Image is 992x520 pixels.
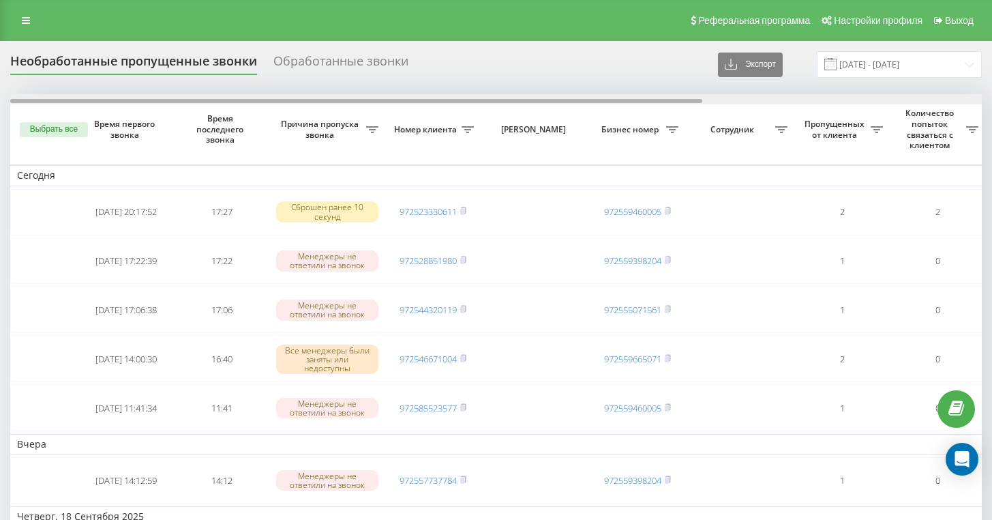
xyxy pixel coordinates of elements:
[89,119,163,140] span: Время первого звонка
[890,189,985,235] td: 2
[604,474,661,487] a: 972559398204
[604,255,661,267] a: 972559398204
[276,345,378,375] div: Все менеджеры были заняты или недоступны
[400,255,457,267] a: 972528851980
[794,189,890,235] td: 2
[801,119,871,140] span: Пропущенных от клиента
[400,205,457,218] a: 972523330611
[392,124,462,135] span: Номер клиента
[174,457,269,504] td: 14:12
[834,15,922,26] span: Настройки профиля
[400,402,457,414] a: 972585523577
[273,54,408,75] div: Обработанные звонки
[174,238,269,285] td: 17:22
[718,53,783,77] button: Экспорт
[604,402,661,414] a: 972559460005
[597,124,666,135] span: Бизнес номер
[276,300,378,320] div: Менеджеры не ответили на звонок
[20,122,88,137] button: Выбрать все
[890,457,985,504] td: 0
[78,385,174,431] td: [DATE] 11:41:34
[698,15,810,26] span: Реферальная программа
[174,189,269,235] td: 17:27
[10,54,257,75] div: Необработанные пропущенные звонки
[492,124,578,135] span: [PERSON_NAME]
[890,336,985,382] td: 0
[945,15,974,26] span: Выход
[890,385,985,431] td: 0
[185,113,258,145] span: Время последнего звонка
[276,398,378,418] div: Менеджеры не ответили на звонок
[78,336,174,382] td: [DATE] 14:00:30
[78,287,174,333] td: [DATE] 17:06:38
[890,287,985,333] td: 0
[276,119,366,140] span: Причина пропуска звонка
[78,189,174,235] td: [DATE] 20:17:52
[794,457,890,504] td: 1
[174,287,269,333] td: 17:06
[604,205,661,218] a: 972559460005
[794,336,890,382] td: 2
[78,238,174,285] td: [DATE] 17:22:39
[604,304,661,316] a: 972555071561
[78,457,174,504] td: [DATE] 14:12:59
[276,250,378,271] div: Менеджеры не ответили на звонок
[174,336,269,382] td: 16:40
[400,304,457,316] a: 972544320119
[890,238,985,285] td: 0
[174,385,269,431] td: 11:41
[794,287,890,333] td: 1
[276,201,378,222] div: Сброшен ранее 10 секунд
[794,238,890,285] td: 1
[604,353,661,365] a: 972559665071
[276,470,378,491] div: Менеджеры не ответили на звонок
[400,353,457,365] a: 972546671004
[946,443,978,476] div: Open Intercom Messenger
[692,124,775,135] span: Сотрудник
[400,474,457,487] a: 972557737784
[897,108,966,150] span: Количество попыток связаться с клиентом
[794,385,890,431] td: 1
